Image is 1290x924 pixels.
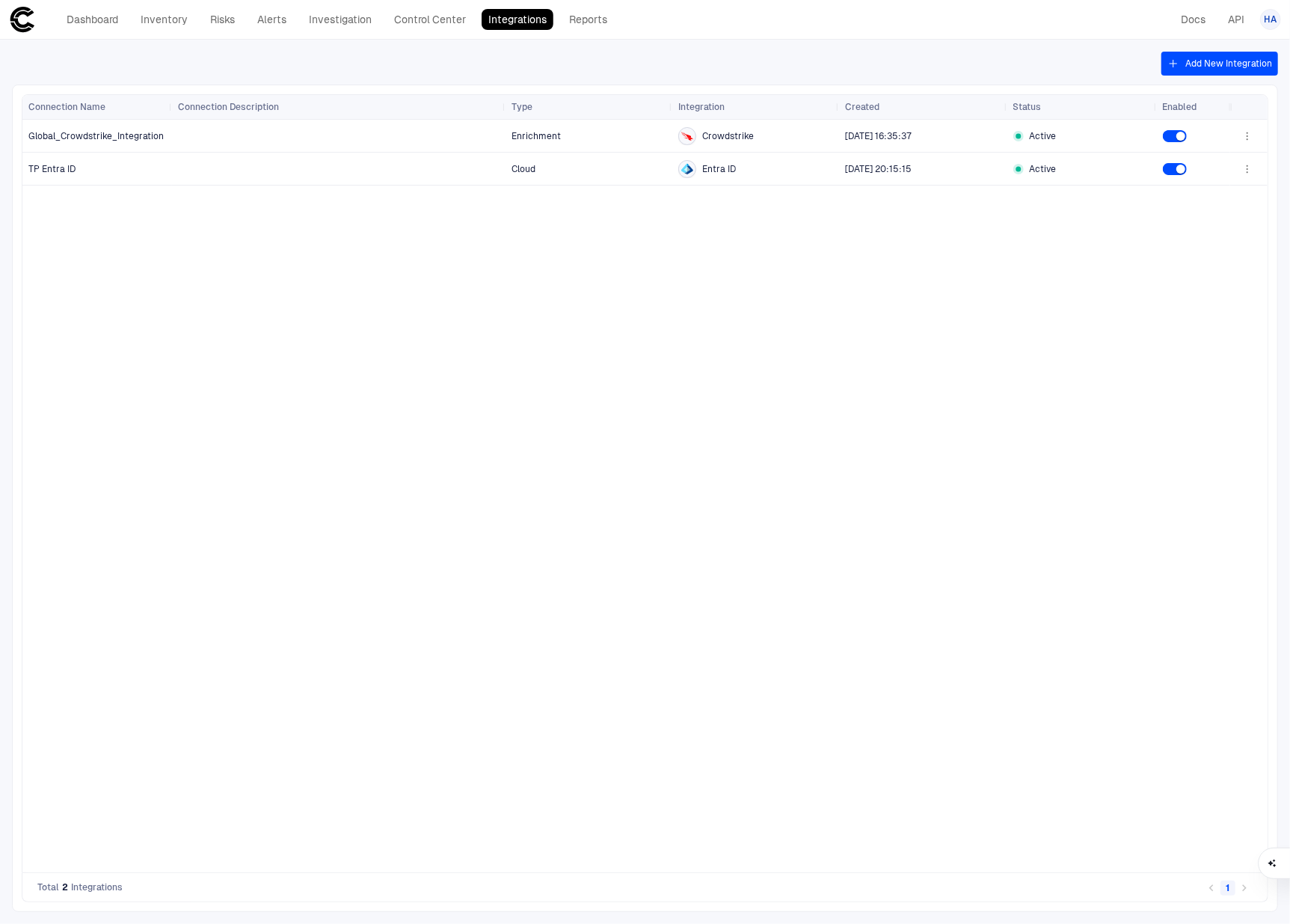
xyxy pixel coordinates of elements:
a: Docs [1174,9,1212,30]
button: page 1 [1220,881,1235,896]
span: Integration [678,101,725,113]
span: Total [37,881,59,893]
a: Reports [562,9,614,30]
span: Created [845,101,879,113]
span: Enabled [1163,101,1197,113]
span: Cloud [512,164,535,174]
span: HA [1265,13,1277,25]
a: Integrations [482,9,553,30]
a: Alerts [251,9,293,30]
div: Entra ID [681,163,693,175]
button: HA [1260,9,1281,30]
span: TP Entra ID [28,163,76,175]
span: Global_Crowdstrike_Integration [28,130,164,142]
span: Status [1013,101,1042,113]
a: API [1221,9,1251,30]
span: Entra ID [702,163,736,175]
span: Connection Name [28,101,105,113]
span: [DATE] 16:35:37 [845,131,912,141]
a: Inventory [134,9,194,30]
span: Active [1030,130,1057,142]
span: Type [512,101,532,113]
a: Dashboard [60,9,125,30]
nav: pagination navigation [1203,878,1253,896]
span: [DATE] 20:15:15 [845,164,912,174]
span: Connection Description [178,101,279,113]
span: 2 [62,881,68,893]
span: Enrichment [512,131,561,141]
span: Integrations [71,881,123,893]
span: Active [1030,163,1057,175]
a: Investigation [302,9,378,30]
button: Add New Integration [1161,52,1278,76]
div: Crowdstrike [681,130,693,142]
a: Control Center [387,9,473,30]
span: Crowdstrike [702,130,754,142]
a: Risks [203,9,242,30]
